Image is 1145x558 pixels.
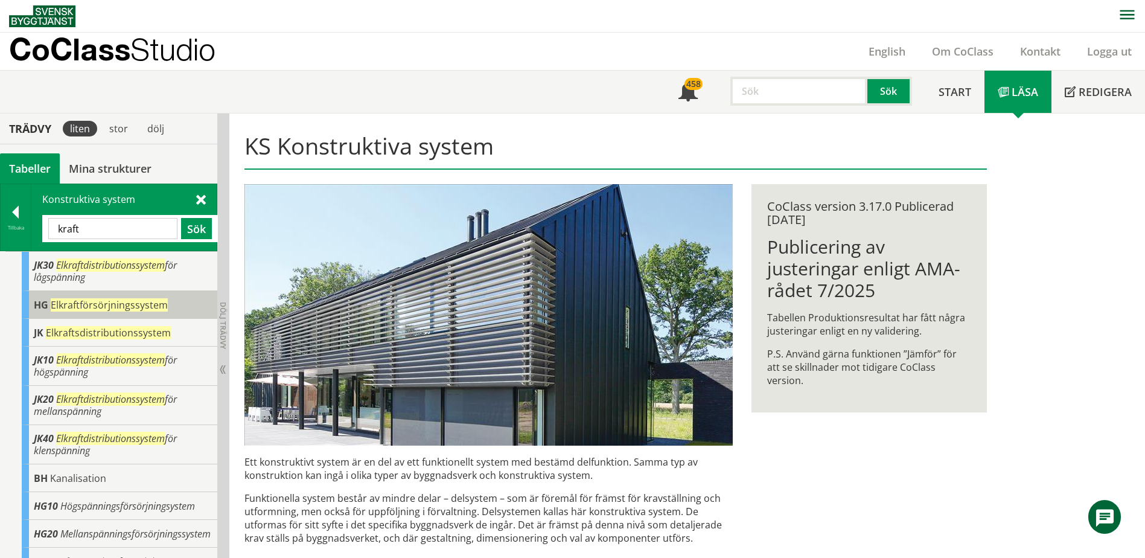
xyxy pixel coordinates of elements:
[34,258,177,284] span: för lågspänning
[244,492,733,545] p: Funktionella system består av mindre delar – delsystem – som är föremål för främst för krav­ställ...
[855,44,919,59] a: English
[34,472,48,485] span: BH
[31,184,217,251] div: Konstruktiva system
[919,44,1007,59] a: Om CoClass
[1051,71,1145,113] a: Redigera
[665,71,711,113] a: 458
[939,85,971,99] span: Start
[48,218,177,239] input: Sök
[1,223,31,232] div: Tillbaka
[34,393,54,406] span: JK20
[56,432,165,445] span: Elkraftdistributionssystem
[50,472,106,485] span: Kanalisation
[56,353,165,367] span: Elkraftdistributionssystem
[34,298,48,312] span: HG
[34,432,177,457] span: för klenspänning
[22,520,217,548] div: Gå till informationssidan för CoClass Studio
[34,258,54,272] span: JK30
[63,121,97,136] div: liten
[2,122,58,135] div: Trädvy
[130,31,215,67] span: Studio
[181,218,212,239] button: Sök
[22,319,217,347] div: Gå till informationssidan för CoClass Studio
[9,33,241,70] a: CoClassStudio
[34,527,58,540] span: HG20
[1079,85,1132,99] span: Redigera
[51,298,168,312] span: Elkraftförsörjningssystem
[730,77,867,106] input: Sök
[767,311,971,338] p: Tabellen Produktionsresultat har fått några justeringar enligt en ny validering.
[22,252,217,291] div: Gå till informationssidan för CoClass Studio
[984,71,1051,113] a: Läsa
[244,184,733,446] img: structural-solar-shading.jpg
[34,326,43,339] span: JK
[60,153,161,184] a: Mina strukturer
[102,121,135,136] div: stor
[678,83,698,103] span: Notifikationer
[22,425,217,464] div: Gå till informationssidan för CoClass Studio
[56,393,165,406] span: Elkraftdistributionssystem
[244,455,733,482] p: Ett konstruktivt system är en del av ett funktionellt system med bestämd delfunktion. Samma typ a...
[22,492,217,520] div: Gå till informationssidan för CoClass Studio
[34,353,54,367] span: JK10
[34,353,177,379] span: för högspänning
[140,121,171,136] div: dölj
[9,42,215,56] p: CoClass
[767,236,971,301] h1: Publicering av justeringar enligt AMA-rådet 7/2025
[34,499,58,513] span: HG10
[218,302,228,349] span: Dölj trädvy
[244,132,986,170] h1: KS Konstruktiva system
[56,258,165,272] span: Elkraftdistributionssystem
[34,393,177,418] span: för mellanspänning
[867,77,912,106] button: Sök
[34,432,54,445] span: JK40
[22,464,217,492] div: Gå till informationssidan för CoClass Studio
[767,347,971,387] p: P.S. Använd gärna funktionen ”Jämför” för att se skillnader mot tidigare CoClass version.
[196,193,206,205] span: Stäng sök
[925,71,984,113] a: Start
[22,291,217,319] div: Gå till informationssidan för CoClass Studio
[22,347,217,386] div: Gå till informationssidan för CoClass Studio
[1012,85,1038,99] span: Läsa
[60,499,195,513] span: Högspänningsförsörjningsystem
[767,200,971,226] div: CoClass version 3.17.0 Publicerad [DATE]
[9,5,75,27] img: Svensk Byggtjänst
[1007,44,1074,59] a: Kontakt
[22,386,217,425] div: Gå till informationssidan för CoClass Studio
[60,527,211,540] span: Mellanspänningsförsörjningssystem
[1074,44,1145,59] a: Logga ut
[684,78,703,90] div: 458
[46,326,171,339] span: Elkraftsdistributionssystem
